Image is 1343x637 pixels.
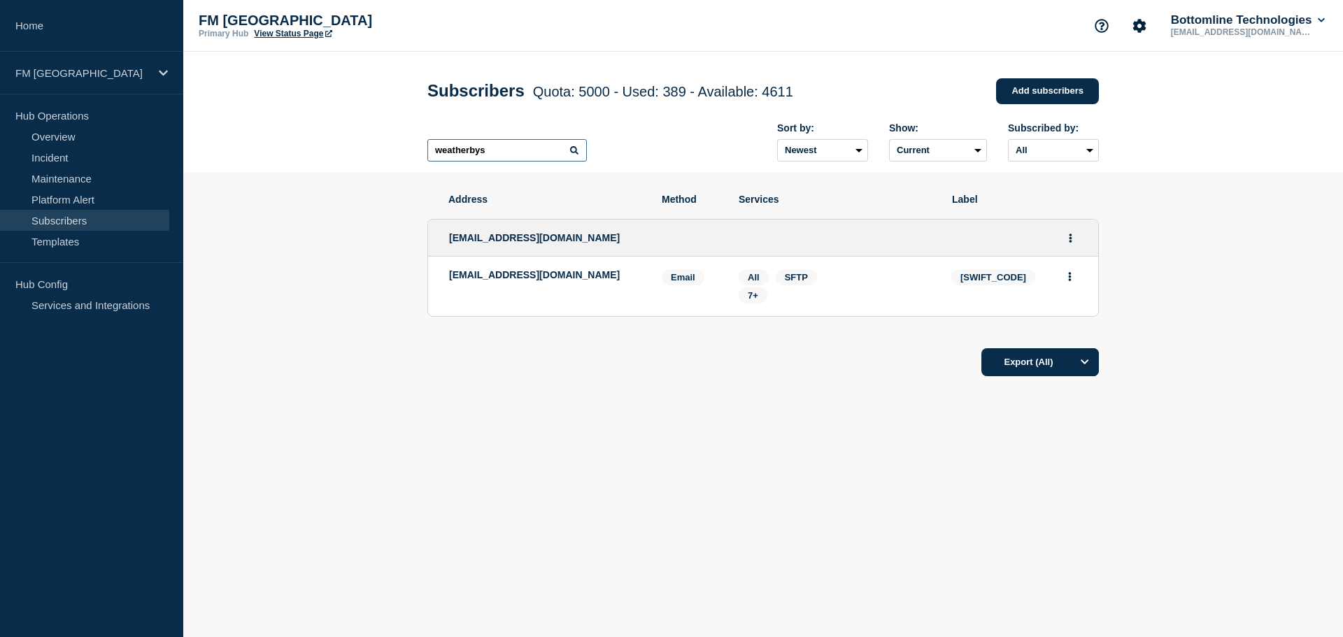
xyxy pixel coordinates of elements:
div: Sort by: [777,122,868,134]
span: 7+ [748,290,758,301]
span: [EMAIL_ADDRESS][DOMAIN_NAME] [449,232,620,243]
p: [EMAIL_ADDRESS][DOMAIN_NAME] [449,269,641,280]
span: Quota: 5000 - Used: 389 - Available: 4611 [533,84,793,99]
button: Bottomline Technologies [1168,13,1328,27]
h1: Subscribers [427,81,793,101]
span: Services [739,194,931,205]
div: Show: [889,122,987,134]
span: All [748,272,760,282]
button: Export (All) [981,348,1099,376]
span: Address [448,194,641,205]
button: Support [1087,11,1116,41]
span: Method [662,194,718,205]
button: Actions [1062,227,1079,249]
select: Deleted [889,139,987,162]
span: SFTP [785,272,808,282]
span: Label [952,194,1078,205]
select: Subscribed by [1008,139,1099,162]
button: Actions [1061,266,1079,287]
a: Add subscribers [996,78,1099,104]
select: Sort by [777,139,868,162]
span: [SWIFT_CODE] [951,269,1035,285]
input: Search subscribers [427,139,587,162]
p: Primary Hub [199,29,248,38]
p: [EMAIL_ADDRESS][DOMAIN_NAME] [1168,27,1314,37]
button: Options [1071,348,1099,376]
button: Account settings [1125,11,1154,41]
a: View Status Page [254,29,332,38]
p: FM [GEOGRAPHIC_DATA] [199,13,478,29]
span: Email [662,269,704,285]
p: FM [GEOGRAPHIC_DATA] [15,67,150,79]
div: Subscribed by: [1008,122,1099,134]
